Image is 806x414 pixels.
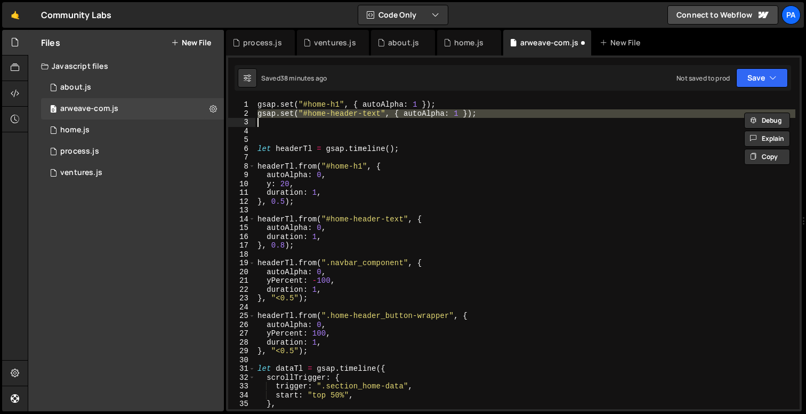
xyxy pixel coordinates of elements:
div: 28 [228,338,255,347]
div: 9 [228,171,255,180]
div: ventures.js [314,37,356,48]
div: 5 [228,136,255,145]
div: Community Labs [41,9,111,21]
div: 24 [228,303,255,312]
a: 🤙 [2,2,28,28]
div: 12 [228,197,255,206]
div: 21 [228,276,255,285]
div: home.js [454,37,483,48]
div: 11 [228,188,255,197]
div: 32 [228,373,255,383]
button: Save [736,68,788,87]
a: Connect to Webflow [667,5,778,25]
div: 15 [228,224,255,233]
div: 34 [228,391,255,400]
div: 38 minutes ago [280,74,327,83]
div: home.js [60,125,90,135]
div: 10 [228,180,255,189]
div: 7 [228,153,255,162]
div: 17 [228,241,255,250]
div: 33 [228,382,255,391]
div: 22 [228,285,255,294]
div: 9718/21358.js [41,77,224,98]
div: New File [600,37,644,48]
a: Pa [781,5,801,25]
div: Saved [261,74,327,83]
div: arweave-com.js [520,37,578,48]
div: 16 [228,233,255,242]
div: 25 [228,312,255,321]
div: 9718/21355.js [41,120,224,141]
span: 0 [50,106,57,114]
div: 6 [228,145,255,154]
div: Not saved to prod [676,74,730,83]
div: 19 [228,259,255,268]
button: Code Only [358,5,448,25]
div: 26 [228,321,255,330]
div: 9718/45685.js [41,98,224,120]
div: 23 [228,294,255,303]
div: 31 [228,364,255,373]
div: 8 [228,162,255,171]
button: Copy [744,149,790,165]
div: 3 [228,118,255,127]
div: arweave-com.js [60,104,118,114]
div: 35 [228,400,255,409]
div: 1 [228,100,255,109]
div: process.js [243,37,282,48]
button: New File [171,38,211,47]
div: 13 [228,206,255,215]
div: 2 [228,109,255,118]
div: 29 [228,347,255,356]
h2: Files [41,37,60,49]
div: 4 [228,127,255,136]
div: about.js [388,37,419,48]
div: 14 [228,215,255,224]
div: 18 [228,250,255,259]
div: 20 [228,268,255,277]
button: Explain [744,131,790,147]
div: 30 [228,356,255,365]
div: Javascript files [28,55,224,77]
div: process.js [60,147,99,156]
div: 9718/21360.js [41,141,224,162]
div: 9718/21357.js [41,162,224,184]
button: Debug [744,113,790,129]
div: 27 [228,329,255,338]
div: ventures.js [60,168,102,178]
div: about.js [60,83,91,92]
